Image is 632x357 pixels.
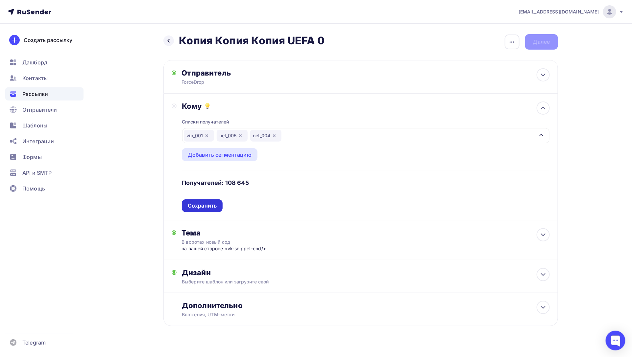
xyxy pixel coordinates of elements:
div: Сохранить [188,202,217,210]
span: Дашборд [22,58,47,66]
button: vip_001net_005net_004 [182,128,549,144]
a: Дашборд [5,56,84,69]
div: Дизайн [182,268,549,277]
span: Интеграции [22,137,54,145]
div: Тема [182,228,311,237]
a: Рассылки [5,87,84,100]
a: [EMAIL_ADDRESS][DOMAIN_NAME] [519,5,624,18]
h4: Получателей: 108 645 [182,179,249,187]
span: Шаблоны [22,122,47,129]
a: Отправители [5,103,84,116]
span: [EMAIL_ADDRESS][DOMAIN_NAME] [519,9,599,15]
span: API и SMTP [22,169,52,177]
div: vip_001 [184,130,214,142]
a: Контакты [5,72,84,85]
div: Списки получателей [182,119,229,125]
span: Формы [22,153,42,161]
div: Выберите шаблон или загрузите свой [182,279,513,285]
h2: Копия Копия Копия UEFA 0 [179,34,325,47]
span: Telegram [22,339,46,346]
div: Добавить сегментацию [188,151,252,159]
div: net_004 [250,130,281,142]
a: Шаблоны [5,119,84,132]
span: Помощь [22,185,45,192]
div: Дополнительно [182,301,549,310]
a: Формы [5,150,84,164]
div: Создать рассылку [24,36,72,44]
div: Вложения, UTM–метки [182,311,513,318]
div: Кому [182,101,549,111]
div: net_005 [217,130,248,142]
div: ForceDrop [182,79,310,85]
div: Отправитель [182,68,324,78]
span: Контакты [22,74,48,82]
div: В воротах новый код [182,239,299,245]
div: на вашей стороне <vk-snippet-end/> [182,245,311,252]
span: Рассылки [22,90,48,98]
span: Отправители [22,106,57,114]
